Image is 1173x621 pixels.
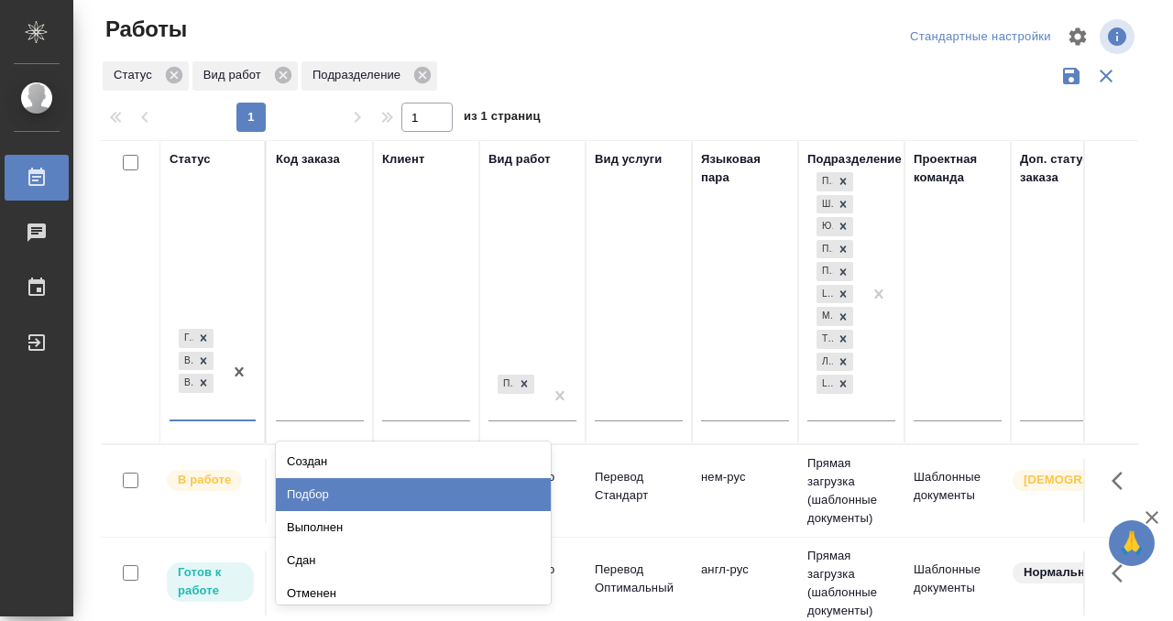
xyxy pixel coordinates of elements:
div: Вид работ [488,150,551,169]
p: Нормальный [1024,563,1102,582]
div: Готов к работе [179,329,193,348]
div: Проектная команда [914,150,1002,187]
p: Перевод Оптимальный [595,561,683,597]
div: Сдан [276,544,551,577]
div: Прямая загрузка (шаблонные документы), Шаблонные документы, Юридический, Проектный офис, Проектна... [815,170,855,193]
div: Приёмка по качеству [498,375,514,394]
div: Прямая загрузка (шаблонные документы), Шаблонные документы, Юридический, Проектный офис, Проектна... [815,193,855,216]
p: Статус [114,66,159,84]
span: Работы [101,15,187,44]
div: Статус [170,150,211,169]
td: Прямая загрузка (шаблонные документы) [798,445,904,537]
div: LegalQA [817,285,833,304]
div: Подразделение [807,150,902,169]
td: нем-рус [692,459,798,523]
button: 🙏 [1109,520,1155,566]
td: англ-рус [692,551,798,616]
div: Выполнен [276,511,551,544]
div: В работе [179,352,193,371]
span: Посмотреть информацию [1100,19,1138,54]
p: Вид работ [203,66,268,84]
div: Подбор [276,478,551,511]
div: Прямая загрузка (шаблонные документы), Шаблонные документы, Юридический, Проектный офис, Проектна... [815,238,855,261]
div: Вид работ [192,61,298,91]
div: Проектная группа [817,262,833,281]
div: Проектный офис [817,240,833,259]
button: Сбросить фильтры [1089,59,1124,93]
div: Отменен [276,577,551,610]
div: Прямая загрузка (шаблонные документы), Шаблонные документы, Юридический, Проектный офис, Проектна... [815,373,855,396]
td: Шаблонные документы [904,551,1011,616]
span: 🙏 [1116,524,1147,562]
div: Создан [276,445,551,478]
div: Вид услуги [595,150,663,169]
p: Готов к работе [178,563,243,600]
div: Исполнитель может приступить к работе [165,561,256,604]
div: Прямая загрузка (шаблонные документы), Шаблонные документы, Юридический, Проектный офис, Проектна... [815,351,855,374]
div: Код заказа [276,150,340,169]
button: Сохранить фильтры [1054,59,1089,93]
td: Шаблонные документы [904,459,1011,523]
div: Технический [817,330,833,349]
div: Клиент [382,150,424,169]
div: Локализация [817,353,833,372]
div: Приёмка по качеству [496,373,536,396]
button: Здесь прячутся важные кнопки [1101,459,1145,503]
p: Перевод Стандарт [595,468,683,505]
div: Прямая загрузка (шаблонные документы), Шаблонные документы, Юридический, Проектный офис, Проектна... [815,305,855,328]
div: Подразделение [301,61,437,91]
p: Подразделение [312,66,407,84]
button: Здесь прячутся важные кнопки [1101,551,1145,595]
div: Доп. статус заказа [1020,150,1116,187]
p: [DEMOGRAPHIC_DATA] [1024,471,1115,489]
div: Прямая загрузка (шаблонные документы), Шаблонные документы, Юридический, Проектный офис, Проектна... [815,260,855,283]
div: Шаблонные документы [817,195,833,214]
p: В работе [178,471,231,489]
div: В ожидании [179,374,193,393]
div: Прямая загрузка (шаблонные документы), Шаблонные документы, Юридический, Проектный офис, Проектна... [815,283,855,306]
div: Медицинский [817,307,833,326]
div: Прямая загрузка (шаблонные документы) [817,172,833,191]
div: Статус [103,61,189,91]
div: LocQA [817,375,833,394]
span: Настроить таблицу [1056,15,1100,59]
div: split button [905,23,1056,51]
span: из 1 страниц [464,105,541,132]
div: Языковая пара [701,150,789,187]
div: Прямая загрузка (шаблонные документы), Шаблонные документы, Юридический, Проектный офис, Проектна... [815,328,855,351]
div: Прямая загрузка (шаблонные документы), Шаблонные документы, Юридический, Проектный офис, Проектна... [815,215,855,238]
div: Исполнитель выполняет работу [165,468,256,493]
div: Юридический [817,217,833,236]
